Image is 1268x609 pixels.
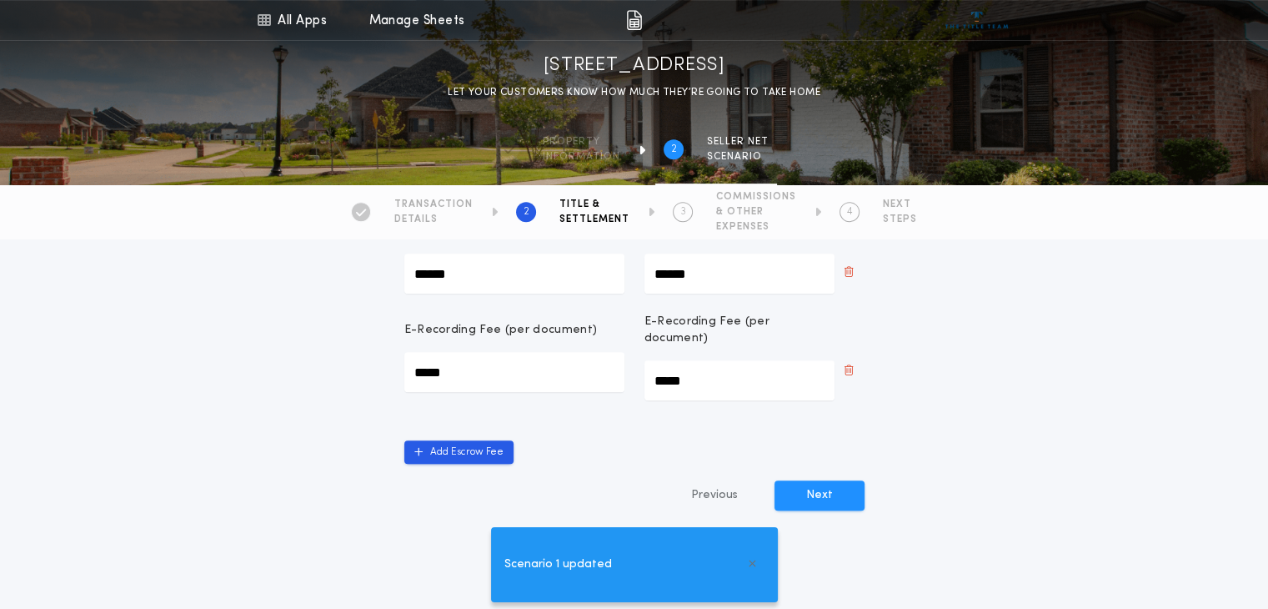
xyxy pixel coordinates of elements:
[847,205,853,219] h2: 4
[544,53,725,79] h1: [STREET_ADDRESS]
[626,10,642,30] img: img
[644,360,834,400] input: E-Recording Fee (per document)
[945,12,1008,28] img: vs-icon
[394,198,473,211] span: TRANSACTION
[404,322,598,339] p: E-Recording Fee (per document)
[394,213,473,226] span: DETAILS
[883,213,917,226] span: STEPS
[543,150,620,164] span: information
[707,150,769,164] span: SCENARIO
[543,135,620,148] span: Property
[524,205,529,219] h2: 2
[559,213,629,226] span: SETTLEMENT
[774,481,865,511] button: Next
[448,84,820,101] p: LET YOUR CUSTOMERS KNOW HOW MUCH THEY’RE GOING TO TAKE HOME
[404,254,624,294] input: Disbursement Fee
[680,205,686,219] h2: 3
[658,481,771,511] button: Previous
[644,314,834,347] p: E-Recording Fee (per document)
[883,198,917,211] span: NEXT
[716,190,796,204] span: COMMISSIONS
[504,556,612,574] span: Scenario 1 updated
[716,220,796,234] span: EXPENSES
[644,254,834,294] input: Disbursement Fee
[707,135,769,148] span: SELLER NET
[404,352,624,392] input: E-Recording Fee (per document)
[671,143,677,156] h2: 2
[404,440,514,464] button: Add Escrow Fee
[716,205,796,219] span: & OTHER
[559,198,629,211] span: TITLE &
